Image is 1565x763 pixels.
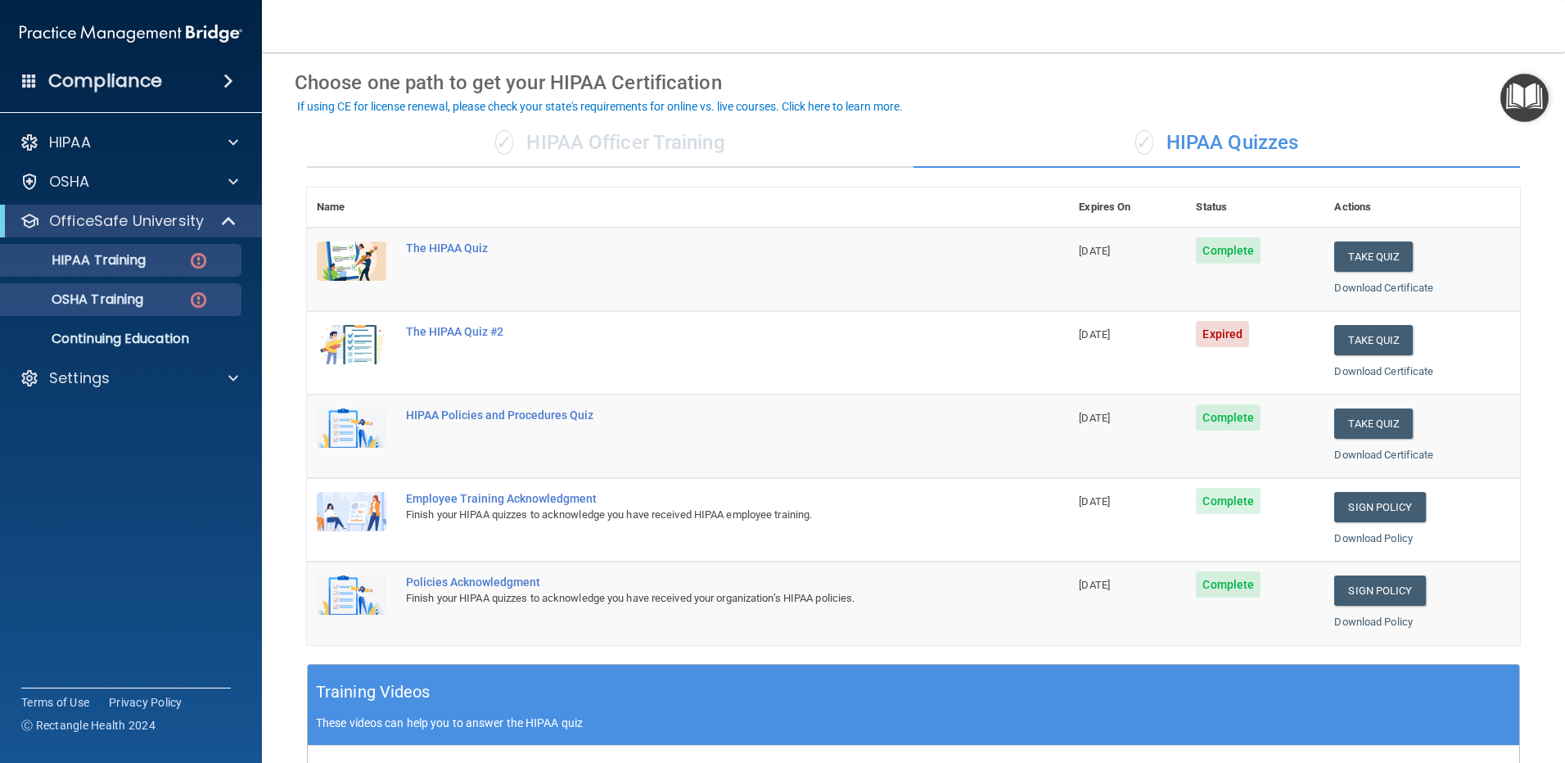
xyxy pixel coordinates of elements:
[109,694,183,711] a: Privacy Policy
[406,325,987,338] div: The HIPAA Quiz #2
[49,133,91,152] p: HIPAA
[1196,571,1261,598] span: Complete
[21,717,156,734] span: Ⓒ Rectangle Health 2024
[11,331,234,347] p: Continuing Education
[316,716,1511,729] p: These videos can help you to answer the HIPAA quiz
[1334,532,1413,544] a: Download Policy
[1196,321,1249,347] span: Expired
[316,678,431,707] h5: Training Videos
[48,70,162,93] h4: Compliance
[307,119,913,168] div: HIPAA Officer Training
[1196,488,1261,514] span: Complete
[406,242,987,255] div: The HIPAA Quiz
[11,252,146,269] p: HIPAA Training
[406,505,987,525] div: Finish your HIPAA quizzes to acknowledge you have received HIPAA employee training.
[1334,242,1413,272] button: Take Quiz
[406,576,987,589] div: Policies Acknowledgment
[1186,187,1324,228] th: Status
[49,368,110,388] p: Settings
[188,290,209,310] img: danger-circle.6113f641.png
[1334,616,1413,628] a: Download Policy
[1334,449,1433,461] a: Download Certificate
[49,172,90,192] p: OSHA
[1334,492,1425,522] a: Sign Policy
[1079,328,1110,341] span: [DATE]
[1334,576,1425,606] a: Sign Policy
[1079,245,1110,257] span: [DATE]
[1079,579,1110,591] span: [DATE]
[20,211,237,231] a: OfficeSafe University
[20,133,238,152] a: HIPAA
[1196,404,1261,431] span: Complete
[20,172,238,192] a: OSHA
[495,130,513,155] span: ✓
[21,694,89,711] a: Terms of Use
[1135,130,1153,155] span: ✓
[1500,74,1549,122] button: Open Resource Center
[406,409,987,422] div: HIPAA Policies and Procedures Quiz
[1196,237,1261,264] span: Complete
[20,368,238,388] a: Settings
[1079,495,1110,508] span: [DATE]
[295,23,318,55] a: Back
[188,251,209,271] img: danger-circle.6113f641.png
[11,291,143,308] p: OSHA Training
[49,211,204,231] p: OfficeSafe University
[1069,187,1186,228] th: Expires On
[1334,325,1413,355] button: Take Quiz
[295,98,905,115] button: If using CE for license renewal, please check your state's requirements for online vs. live cours...
[406,492,987,505] div: Employee Training Acknowledgment
[1324,187,1520,228] th: Actions
[913,119,1520,168] div: HIPAA Quizzes
[307,187,396,228] th: Name
[1079,412,1110,424] span: [DATE]
[295,59,1532,106] div: Choose one path to get your HIPAA Certification
[1334,365,1433,377] a: Download Certificate
[1334,409,1413,439] button: Take Quiz
[20,17,242,50] img: PMB logo
[406,589,987,608] div: Finish your HIPAA quizzes to acknowledge you have received your organization’s HIPAA policies.
[297,101,903,112] div: If using CE for license renewal, please check your state's requirements for online vs. live cours...
[1334,282,1433,294] a: Download Certificate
